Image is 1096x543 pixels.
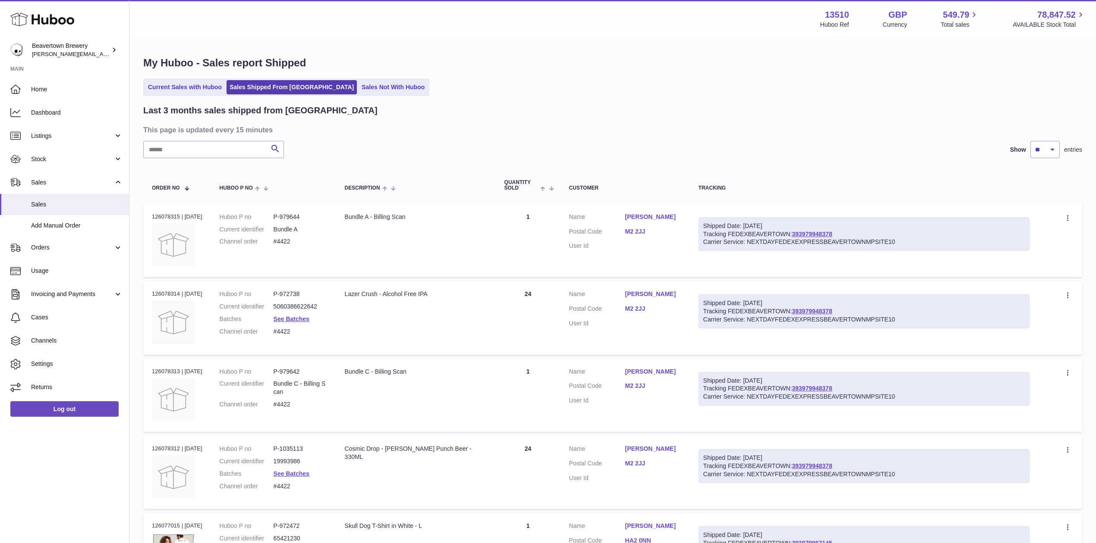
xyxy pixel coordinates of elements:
span: Add Manual Order [31,222,123,230]
dt: Huboo P no [220,213,274,221]
div: Lazer Crush - Alcohol Free IPA [345,290,487,298]
dd: 5060386622642 [274,303,328,311]
span: AVAILABLE Stock Total [1013,21,1086,29]
img: no-photo.jpg [152,301,195,344]
span: Huboo P no [220,185,253,191]
div: 126077015 | [DATE] [152,522,202,530]
img: Matthew.McCormack@beavertownbrewery.co.uk [10,44,23,56]
dt: Huboo P no [220,522,274,530]
dt: Postal Code [569,382,625,392]
dt: Postal Code [569,228,625,238]
div: Bundle C - Billing Scan [345,368,487,376]
dt: Name [569,522,625,532]
dt: Huboo P no [220,445,274,453]
span: Orders [31,243,113,252]
dt: Current identifier [220,380,274,396]
dd: P-972472 [274,522,328,530]
dt: Postal Code [569,305,625,315]
dt: Channel order [220,237,274,246]
td: 1 [496,359,561,432]
dd: P-979642 [274,368,328,376]
div: Bundle A - Billing Scan [345,213,487,221]
dd: #4422 [274,482,328,490]
dt: Current identifier [220,225,274,234]
strong: 13510 [825,9,849,21]
span: Listings [31,132,113,140]
dd: Bundle A [274,225,328,234]
dd: 19993986 [274,457,328,465]
div: Currency [883,21,907,29]
a: [PERSON_NAME] [625,445,681,453]
dt: Channel order [220,400,274,409]
td: 24 [496,436,561,509]
div: Carrier Service: NEXTDAYFEDEXEXPRESSBEAVERTOWNMPSITE10 [703,238,1025,246]
div: Customer [569,185,681,191]
span: Returns [31,383,123,391]
a: M2 2JJ [625,382,681,390]
span: Stock [31,155,113,163]
a: Sales Shipped From [GEOGRAPHIC_DATA] [227,80,357,94]
span: Settings [31,360,123,368]
dd: P-979644 [274,213,328,221]
div: Huboo Ref [820,21,849,29]
div: Shipped Date: [DATE] [703,377,1025,385]
h1: My Huboo - Sales report Shipped [143,56,1082,70]
dd: Bundle C - Billing Scan [274,380,328,396]
dt: Huboo P no [220,368,274,376]
a: 393979948378 [792,462,832,469]
span: Sales [31,178,113,187]
a: 393979948378 [792,231,832,237]
div: Cosmic Drop - [PERSON_NAME] Punch Beer - 330ML [345,445,487,461]
dt: User Id [569,396,625,405]
h2: Last 3 months sales shipped from [GEOGRAPHIC_DATA] [143,105,378,116]
span: Home [31,85,123,94]
div: Carrier Service: NEXTDAYFEDEXEXPRESSBEAVERTOWNMPSITE10 [703,470,1025,478]
div: Tracking FEDEXBEAVERTOWN: [699,372,1030,406]
div: Shipped Date: [DATE] [703,222,1025,230]
div: Tracking FEDEXBEAVERTOWN: [699,449,1030,483]
span: Description [345,185,380,191]
dt: User Id [569,242,625,250]
div: 126078314 | [DATE] [152,290,202,298]
img: no-photo.jpg [152,378,195,421]
a: M2 2JJ [625,305,681,313]
dt: Name [569,290,625,300]
div: Skull Dog T-Shirt in White - L [345,522,487,530]
span: Cases [31,313,123,321]
h3: This page is updated every 15 minutes [143,125,1080,134]
div: 126078315 | [DATE] [152,213,202,221]
dt: Name [569,213,625,223]
a: M2 2JJ [625,228,681,236]
strong: GBP [888,9,907,21]
dt: Current identifier [220,457,274,465]
a: See Batches [274,315,309,322]
span: [PERSON_NAME][EMAIL_ADDRESS][PERSON_NAME][DOMAIN_NAME] [32,50,219,57]
a: [PERSON_NAME] [625,290,681,298]
div: 126078312 | [DATE] [152,445,202,452]
span: 549.79 [943,9,969,21]
a: 393979948378 [792,308,832,315]
dt: Current identifier [220,303,274,311]
span: Channels [31,337,123,345]
dt: Postal Code [569,459,625,470]
td: 24 [496,281,561,354]
dt: Batches [220,470,274,478]
div: Shipped Date: [DATE] [703,531,1025,539]
span: 78,847.52 [1037,9,1076,21]
dt: Huboo P no [220,290,274,298]
span: Usage [31,267,123,275]
a: Log out [10,401,119,417]
dt: Name [569,445,625,455]
a: [PERSON_NAME] [625,213,681,221]
dd: #4422 [274,400,328,409]
a: 78,847.52 AVAILABLE Stock Total [1013,9,1086,29]
dt: User Id [569,474,625,482]
dt: Batches [220,315,274,323]
span: Invoicing and Payments [31,290,113,298]
span: Sales [31,200,123,209]
dd: #4422 [274,237,328,246]
dt: Current identifier [220,534,274,543]
dd: #4422 [274,328,328,336]
img: no-photo.jpg [152,223,195,266]
div: Beavertown Brewery [32,42,110,58]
